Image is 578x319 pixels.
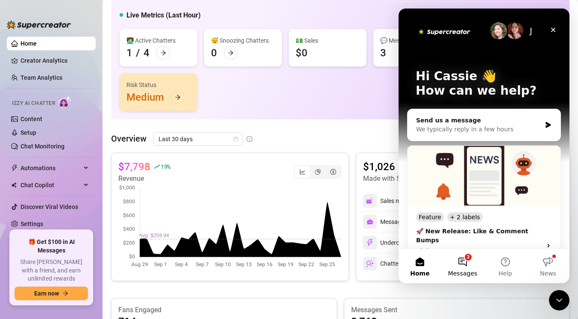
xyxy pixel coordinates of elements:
img: svg%3e [366,239,374,246]
span: 19 % [161,162,170,171]
iframe: Intercom live chat [399,9,569,283]
span: line-chart [299,169,305,175]
iframe: Intercom live chat [549,290,569,310]
span: info-circle [246,136,252,142]
span: Last 30 days [158,133,238,145]
span: Automations [21,161,81,175]
img: AI Chatter [59,96,72,108]
img: logo-BBDzfeDw.svg [7,20,71,29]
div: 👩‍💻 Active Chatters [126,36,191,45]
article: Fans Engaged [118,305,330,315]
span: calendar [233,136,238,142]
div: Sales made with AI & Automations [380,196,479,206]
div: 1 [126,46,132,60]
span: thunderbolt [11,165,18,171]
a: Home [21,40,37,47]
span: rise [154,164,160,170]
span: Share [PERSON_NAME] with a friend, and earn unlimited rewards [15,258,88,283]
span: arrow-right [228,50,234,56]
a: Creator Analytics [21,54,89,67]
a: Settings [21,220,43,227]
div: $0 [296,46,308,60]
img: svg%3e [367,218,373,225]
a: Setup [21,129,36,136]
img: svg%3e [366,260,374,267]
article: Overview [111,132,147,145]
a: Team Analytics [21,74,62,81]
img: Chat Copilot [11,182,17,188]
div: 💬 Messages Sent [380,36,444,45]
div: Undercharges Prevented by PriceGuard [363,236,484,249]
article: Messages Sent [351,305,563,315]
article: $1,026 [363,160,489,174]
span: Izzy AI Chatter [12,99,55,107]
div: 😴 Snoozing Chatters [211,36,275,45]
a: Discover Viral Videos [21,203,78,210]
span: Chat Copilot [21,178,81,192]
div: 0 [211,46,217,60]
div: Chatter’s messages and PPVs tracked [363,257,481,270]
span: Earn now [34,290,59,297]
span: arrow-right [62,290,68,296]
div: segmented control [294,165,342,179]
button: Earn nowarrow-right [15,287,88,300]
div: 3 [380,46,386,60]
span: dollar-circle [330,169,336,175]
div: 4 [144,46,150,60]
img: svg%3e [366,197,374,205]
article: $7,798 [118,160,150,174]
a: Content [21,116,42,122]
article: Made with Superpowers in last 30 days [363,174,480,184]
div: Messages sent by automations & AI [363,215,475,229]
span: 🎁 Get $100 in AI Messages [15,238,88,255]
a: Chat Monitoring [21,143,65,150]
div: 💵 Sales [296,36,360,45]
span: pie-chart [315,169,321,175]
span: arrow-right [160,50,166,56]
div: Risk Status [126,80,191,90]
h5: Live Metrics (Last Hour) [126,10,201,20]
article: Revenue [118,174,170,184]
span: arrow-right [175,94,181,100]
